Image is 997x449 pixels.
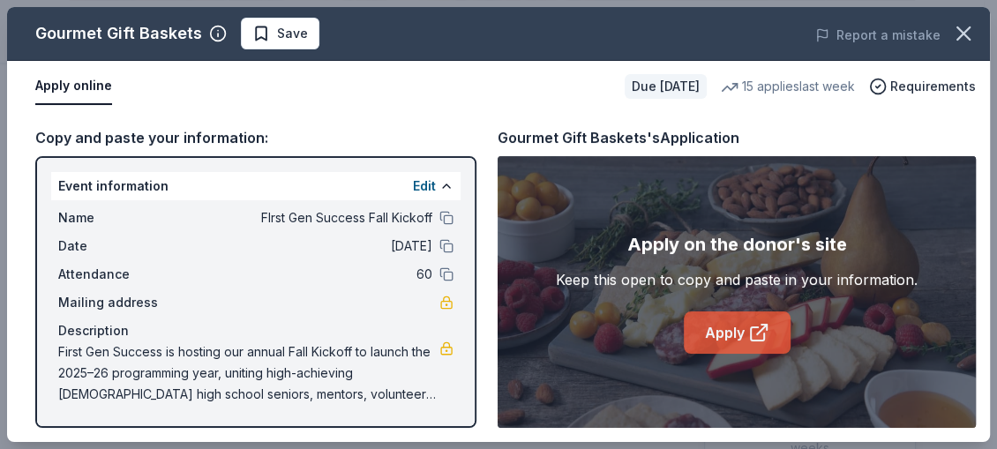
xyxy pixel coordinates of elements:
[890,76,976,97] span: Requirements
[176,236,432,257] span: [DATE]
[35,68,112,105] button: Apply online
[58,264,176,285] span: Attendance
[58,320,454,341] div: Description
[35,126,476,149] div: Copy and paste your information:
[58,341,439,405] span: First Gen Success is hosting our annual Fall Kickoff to launch the 2025–26 programming year, unit...
[815,25,941,46] button: Report a mistake
[241,18,319,49] button: Save
[721,76,855,97] div: 15 applies last week
[51,172,461,200] div: Event information
[625,74,707,99] div: Due [DATE]
[277,23,308,44] span: Save
[176,207,432,228] span: FIrst Gen Success Fall Kickoff
[627,230,847,258] div: Apply on the donor's site
[176,264,432,285] span: 60
[35,19,202,48] div: Gourmet Gift Baskets
[498,126,739,149] div: Gourmet Gift Baskets's Application
[556,269,918,290] div: Keep this open to copy and paste in your information.
[58,236,176,257] span: Date
[684,311,791,354] a: Apply
[413,176,436,197] button: Edit
[58,207,176,228] span: Name
[869,76,976,97] button: Requirements
[58,292,176,313] span: Mailing address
